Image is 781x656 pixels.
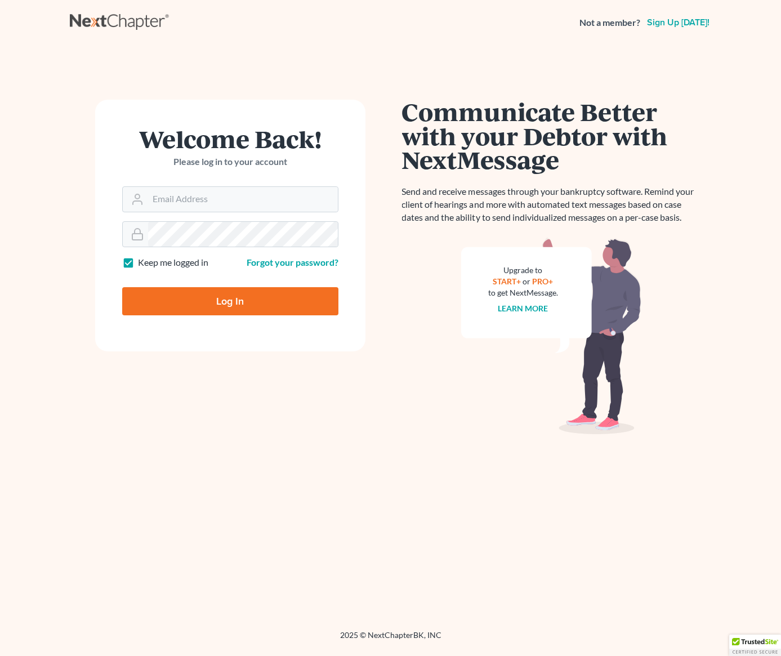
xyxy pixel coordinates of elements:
a: START+ [493,276,521,286]
label: Keep me logged in [138,256,208,269]
a: Sign up [DATE]! [645,18,712,27]
a: Learn more [498,304,548,313]
p: Please log in to your account [122,155,338,168]
h1: Welcome Back! [122,127,338,151]
div: Upgrade to [488,265,558,276]
p: Send and receive messages through your bankruptcy software. Remind your client of hearings and mo... [402,185,700,224]
h1: Communicate Better with your Debtor with NextMessage [402,100,700,172]
a: Forgot your password? [247,257,338,267]
input: Email Address [148,187,338,212]
img: nextmessage_bg-59042aed3d76b12b5cd301f8e5b87938c9018125f34e5fa2b7a6b67550977c72.svg [461,238,641,435]
input: Log In [122,287,338,315]
a: PRO+ [532,276,553,286]
div: to get NextMessage. [488,287,558,298]
div: TrustedSite Certified [729,635,781,656]
div: 2025 © NextChapterBK, INC [70,630,712,650]
span: or [523,276,530,286]
strong: Not a member? [579,16,640,29]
